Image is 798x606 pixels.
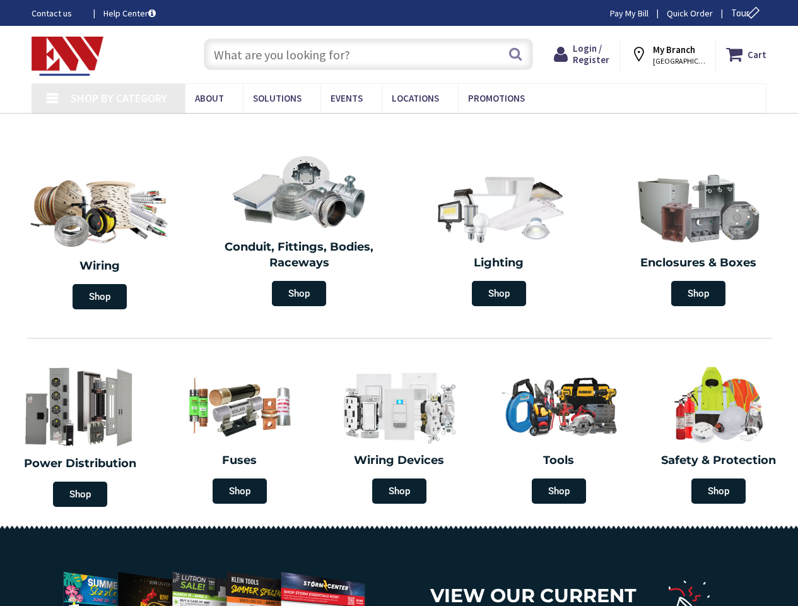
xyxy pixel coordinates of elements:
span: Shop [691,478,746,504]
h2: Safety & Protection [648,453,789,469]
h2: Tools [488,453,629,469]
a: Pay My Bill [610,7,648,20]
input: What are you looking for? [204,39,533,70]
span: Shop [671,281,725,306]
span: Shop [472,281,526,306]
a: Cart [726,43,766,66]
a: Safety & Protection Shop [642,358,795,510]
span: Promotions [468,92,525,104]
h2: Wiring Devices [329,453,469,469]
div: My Branch [GEOGRAPHIC_DATA], [GEOGRAPHIC_DATA] [630,43,705,66]
span: Shop [73,284,127,309]
span: Login / Register [573,42,609,66]
a: Contact us [32,7,83,20]
a: Wiring Devices Shop [322,358,476,510]
a: Enclosures & Boxes Shop [602,165,795,312]
span: Shop By Category [71,91,167,105]
a: Fuses Shop [163,358,316,510]
a: Lighting Shop [402,165,596,312]
a: Help Center [103,7,156,20]
h2: Wiring [6,258,193,275]
span: Shop [53,482,107,507]
img: Electrical Wholesalers, Inc. [32,37,103,76]
span: About [195,92,224,104]
a: Login / Register [554,43,609,66]
span: Shop [213,478,267,504]
h2: Power Distribution [6,456,153,472]
strong: Cart [748,43,766,66]
a: Quick Order [667,7,713,20]
span: Tour [731,7,763,19]
a: Tools Shop [482,358,635,510]
h2: Lighting [409,255,589,271]
strong: My Branch [653,44,695,56]
h2: Enclosures & Boxes [608,255,789,271]
h2: Fuses [169,453,310,469]
h2: Conduit, Fittings, Bodies, Raceways [209,239,389,271]
span: Solutions [253,92,302,104]
span: Locations [392,92,439,104]
span: Shop [372,478,426,504]
span: Shop [532,478,586,504]
span: Events [331,92,363,104]
span: [GEOGRAPHIC_DATA], [GEOGRAPHIC_DATA] [653,56,707,66]
a: Conduit, Fittings, Bodies, Raceways Shop [202,148,396,312]
span: Shop [272,281,326,306]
